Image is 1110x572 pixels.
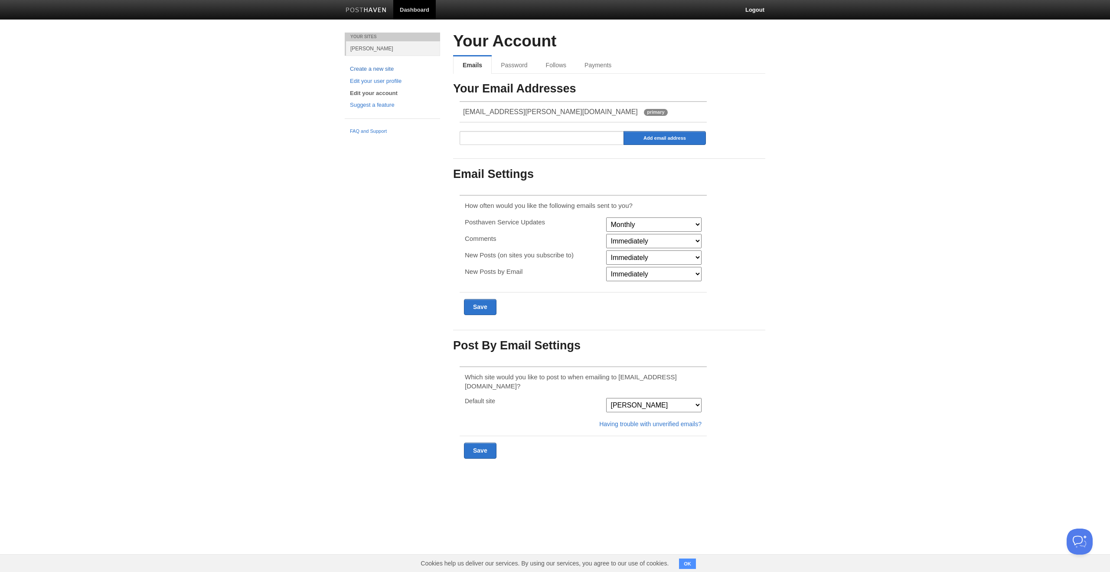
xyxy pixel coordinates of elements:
div: Default site [462,398,603,404]
input: Save [464,299,496,315]
p: Which site would you like to post to when emailing to [EMAIL_ADDRESS][DOMAIN_NAME]? [465,372,702,391]
a: Emails [453,56,492,74]
h3: Your Email Addresses [453,82,765,95]
a: Suggest a feature [350,101,435,110]
a: [PERSON_NAME] [346,41,440,56]
h3: Email Settings [453,168,765,181]
input: Save [464,443,496,459]
button: OK [679,559,696,569]
a: FAQ and Support [350,128,435,135]
a: Follows [537,56,575,74]
li: Your Sites [345,33,440,41]
span: Cookies help us deliver our services. By using our services, you agree to our use of cookies. [412,555,677,572]
iframe: Help Scout Beacon - Open [1067,529,1093,555]
img: Posthaven-bar [346,7,387,14]
p: Comments [465,234,601,243]
a: Password [492,56,536,74]
a: Payments [575,56,620,74]
span: [EMAIL_ADDRESS][PERSON_NAME][DOMAIN_NAME] [463,108,638,115]
a: Create a new site [350,65,435,74]
a: Edit your account [350,89,435,98]
p: New Posts by Email [465,267,601,276]
span: primary [644,109,667,116]
p: How often would you like the following emails sent to you? [465,201,702,210]
h2: Your Account [453,33,765,50]
p: New Posts (on sites you subscribe to) [465,250,601,260]
a: Having trouble with unverified emails? [599,421,702,427]
p: Posthaven Service Updates [465,217,601,227]
input: Add email address [624,131,706,145]
a: Edit your user profile [350,77,435,86]
h3: Post By Email Settings [453,339,765,352]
